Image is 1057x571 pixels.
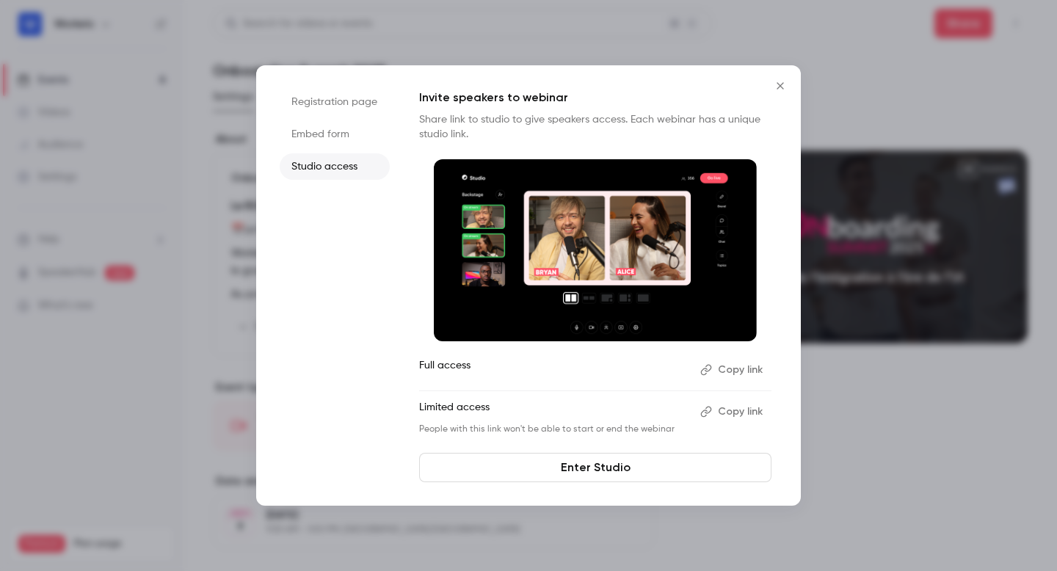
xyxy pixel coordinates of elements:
[419,89,771,106] p: Invite speakers to webinar
[419,112,771,142] p: Share link to studio to give speakers access. Each webinar has a unique studio link.
[694,400,771,423] button: Copy link
[419,423,689,435] p: People with this link won't be able to start or end the webinar
[419,358,689,382] p: Full access
[434,159,757,341] img: Invite speakers to webinar
[280,89,390,115] li: Registration page
[280,153,390,180] li: Studio access
[280,121,390,148] li: Embed form
[766,71,795,101] button: Close
[694,358,771,382] button: Copy link
[419,400,689,423] p: Limited access
[419,453,771,482] a: Enter Studio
